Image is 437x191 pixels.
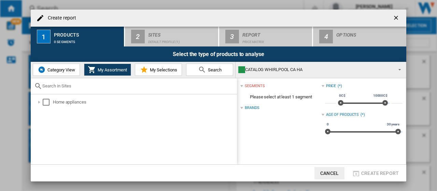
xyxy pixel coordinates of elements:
[148,37,215,44] div: Default profile (1)
[242,29,310,37] div: Report
[148,67,177,72] span: My Selections
[135,64,182,76] button: My Selections
[33,64,80,76] button: Category View
[219,27,313,46] button: 3 Report Price Matrix
[326,83,336,89] div: Price
[148,29,215,37] div: Sites
[44,15,76,22] h4: Create report
[38,66,46,74] img: wiser-icon-blue.png
[125,27,219,46] button: 2 Sites Default profile (1)
[53,99,236,106] div: Home appliances
[245,105,259,111] div: Brands
[31,27,125,46] button: 1 Products 0 segments
[314,167,344,179] button: Cancel
[350,167,401,179] button: Create report
[319,30,333,43] div: 4
[390,11,404,25] button: getI18NText('BUTTONS.CLOSE_DIALOG')
[313,27,406,46] button: 4 Options
[46,67,75,72] span: Category View
[240,91,321,104] span: Please select at least 1 segment
[386,122,400,127] span: 30 years
[338,93,347,98] span: 0C$
[326,112,359,118] div: Age of products
[336,29,404,37] div: Options
[43,99,53,106] md-checkbox: Select
[54,37,121,44] div: 0 segments
[393,14,401,23] ng-md-icon: getI18NText('BUTTONS.CLOSE_DIALOG')
[84,64,131,76] button: My Assortment
[186,64,233,76] button: Search
[42,83,234,88] input: Search in Sites
[245,83,265,89] div: segments
[326,122,330,127] span: 0
[131,30,145,43] div: 2
[31,46,406,62] div: Select the type of products to analyse
[238,65,392,74] div: CATALOG WHIRLPOOL CA HA
[372,93,389,98] span: 10000C$
[242,37,310,44] div: Price Matrix
[361,170,399,176] span: Create report
[54,29,121,37] div: Products
[206,67,222,72] span: Search
[225,30,239,43] div: 3
[37,30,51,43] div: 1
[96,67,127,72] span: My Assortment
